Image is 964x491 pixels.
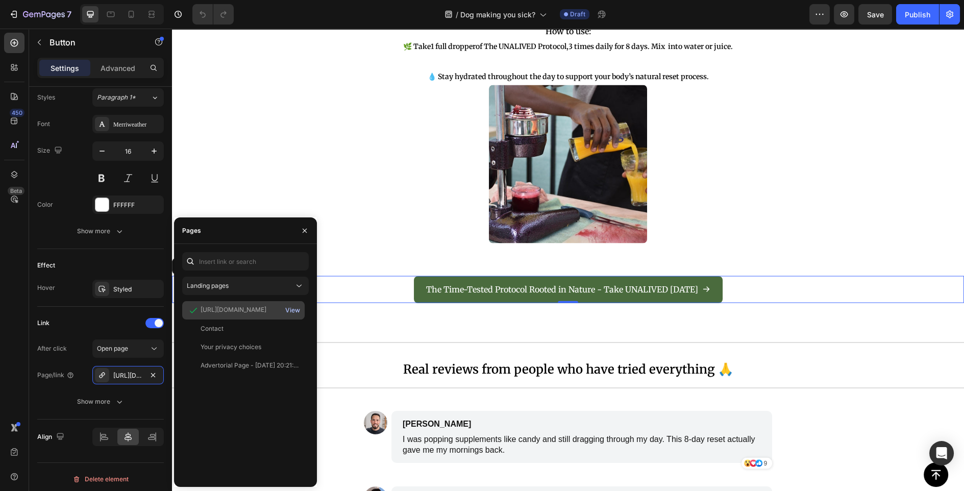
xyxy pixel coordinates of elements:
div: Size [37,144,64,158]
div: Styles [37,93,55,102]
div: Font [37,119,50,129]
div: Advertorial Page - [DATE] 20:21:25 [201,361,299,370]
iframe: Design area [172,29,964,491]
div: View [285,306,300,315]
p: I was popping supplements like candy and still dragging through my day. This 8-day reset actually... [231,406,589,427]
div: After click [37,344,67,353]
div: Beta [8,187,24,195]
div: FFFFFF [113,201,161,210]
button: Save [858,4,892,24]
button: Show more [37,392,164,411]
img: gempages_585626741985247927-cd82b9e6-061f-44ab-ad89-0017778fdf62.png [192,382,215,406]
span: Paragraph 1* [97,93,136,102]
button: Show more [37,222,164,240]
button: View [285,303,301,317]
p: Settings [51,63,79,73]
span: 🌿 Take of The UNALIVED Protocol, ix into water or juice. [231,13,561,22]
div: Open Intercom Messenger [929,441,954,465]
button: Landing pages [182,277,309,295]
div: Show more [77,226,125,236]
p: 7 [67,8,71,20]
div: Align [37,430,66,444]
p: Advanced [101,63,135,73]
img: gempages_585626741985247927-5eabe648-0e79-43c3-a3e0-f3b7f217a935.webp [317,57,475,215]
div: Undo/Redo [192,4,234,24]
p: Button [50,36,136,48]
button: Delete element [37,471,164,487]
div: Color [37,200,53,209]
div: Contact [201,324,224,333]
a: The Time-Tested Protocol Rooted in Nature - Take UNALIVED [DATE] [242,248,551,275]
span: Save [867,10,884,19]
span: Draft [570,10,585,19]
span: Open page [97,345,128,352]
div: Hover [37,283,55,292]
button: Paragraph 1* [92,88,164,107]
strong: 3 times daily for 8 days. M [397,13,486,22]
div: Pages [182,226,201,235]
button: Publish [896,4,939,24]
div: Page/link [37,371,75,380]
input: Insert link or search [182,252,309,271]
div: Effect [37,261,55,270]
button: 7 [4,4,76,24]
p: The Time-Tested Protocol Rooted in Nature - Take UNALIVED [DATE] [254,254,526,268]
div: [URL][DOMAIN_NAME] [201,305,266,314]
p: Real reviews from people who have tried everything 🙏 [91,330,701,352]
span: 💧 Stay hydrated throughout the day to support your body’s natural reset process. [256,43,537,53]
div: Your privacy choices [201,342,261,352]
div: Styled [113,285,161,294]
strong: 1 full dropper [259,13,304,22]
div: Delete element [72,473,129,485]
span: Dog making you sick? [460,9,535,20]
span: / [456,9,458,20]
div: 450 [10,109,24,117]
div: Button [13,233,36,242]
span: Landing pages [187,282,229,289]
div: Merriweather [113,120,161,129]
div: Link [37,318,50,328]
button: Open page [92,339,164,358]
p: 9 [591,430,595,439]
div: Publish [905,9,930,20]
p: [PERSON_NAME] [231,389,492,402]
div: Show more [77,397,125,407]
div: [URL][DOMAIN_NAME] [113,371,143,380]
